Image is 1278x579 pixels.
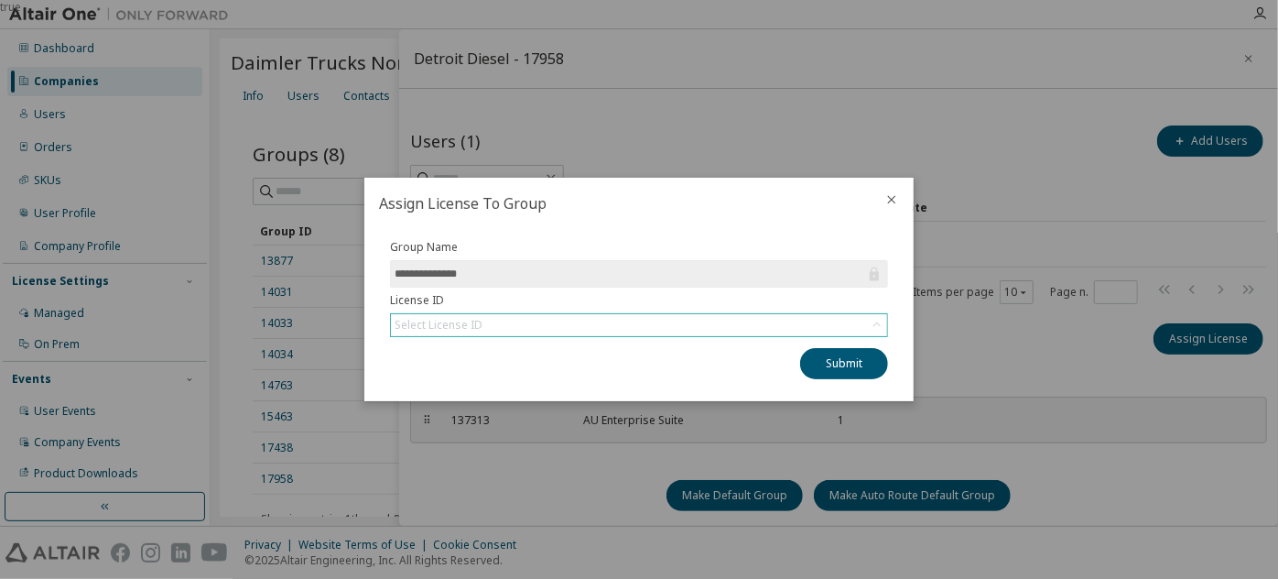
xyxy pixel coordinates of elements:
div: Select License ID [395,318,482,333]
label: License ID [390,293,888,308]
button: Submit [800,348,888,379]
div: Select License ID [391,314,887,336]
h2: Assign License To Group [364,178,870,229]
label: Group Name [390,240,888,255]
button: close [884,192,899,207]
